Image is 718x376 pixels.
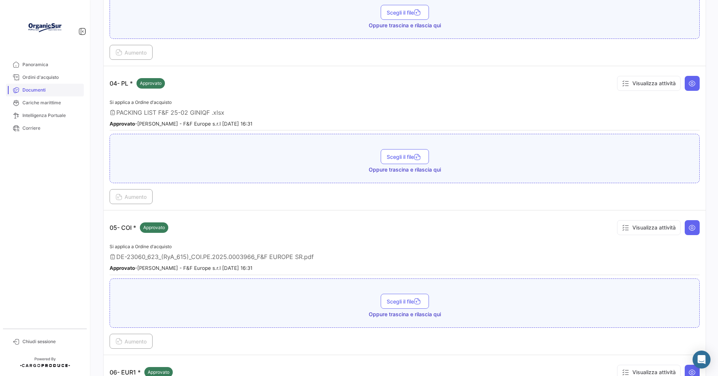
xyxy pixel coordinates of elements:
[693,351,711,369] div: Abrir Intercom Messenger
[22,61,81,68] span: Panoramica
[22,74,81,81] span: Ordini d'acquisto
[110,99,172,105] span: Si applica a Ordine d'acquisto
[110,222,168,233] p: 05- COI *
[110,265,135,271] b: Approvato
[110,121,135,127] b: Approvato
[617,76,681,91] button: Visualizza attività
[110,265,252,271] small: - [PERSON_NAME] - F&F Europe s.r.l [DATE] 16:31
[22,338,81,345] span: Chiudi sessione
[22,125,81,132] span: Corriere
[381,5,429,20] button: Scegli il file
[369,22,441,29] span: Oppure trascina e rilascia qui
[116,49,147,56] span: Aumento
[387,298,423,305] span: Scegli il file
[110,78,165,89] p: 04- PL *
[116,109,224,116] span: PACKING LIST F&F 25-02 GINIQF .xlsx
[387,9,423,16] span: Scegli il file
[110,121,252,127] small: - [PERSON_NAME] - F&F Europe s.r.l [DATE] 16:31
[6,96,84,109] a: Cariche marittime
[22,99,81,106] span: Cariche marittime
[116,338,147,345] span: Aumento
[22,112,81,119] span: Intelligenza Portuale
[143,224,165,231] span: Approvato
[6,109,84,122] a: Intelligenza Portuale
[110,244,172,249] span: Si applica a Ordine d'acquisto
[110,334,153,349] button: Aumento
[110,45,153,60] button: Aumento
[6,58,84,71] a: Panoramica
[381,294,429,309] button: Scegli il file
[110,189,153,204] button: Aumento
[369,166,441,173] span: Oppure trascina e rilascia qui
[22,87,81,93] span: Documenti
[148,369,169,376] span: Approvato
[381,149,429,164] button: Scegli il file
[140,80,162,87] span: Approvato
[116,194,147,200] span: Aumento
[26,9,64,46] img: Logo+OrganicSur.png
[6,84,84,96] a: Documenti
[369,311,441,318] span: Oppure trascina e rilascia qui
[116,253,314,261] span: DE-23060_623_(RyA_615)_COI.PE.2025.0003966_F&F EUROPE SR.pdf
[6,71,84,84] a: Ordini d'acquisto
[6,122,84,135] a: Corriere
[387,154,423,160] span: Scegli il file
[617,220,681,235] button: Visualizza attività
